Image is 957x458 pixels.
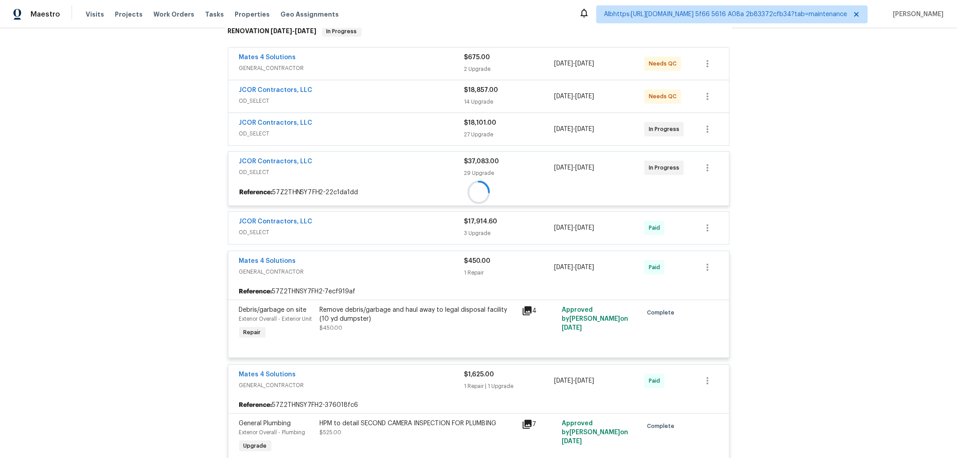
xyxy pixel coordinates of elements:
div: 7 [522,419,557,430]
span: [DATE] [575,264,594,270]
span: Maestro [31,10,60,19]
span: [DATE] [562,438,582,445]
span: Paid [649,223,664,232]
span: [DATE] [554,264,573,270]
a: JCOR Contractors, LLC [239,218,313,225]
span: [PERSON_NAME] [889,10,944,19]
span: OD_SELECT [239,129,464,138]
span: Exterior Overall - Plumbing [239,430,306,435]
div: 14 Upgrade [464,97,555,106]
a: Mates 4 Solutions [239,54,296,61]
span: Albhttps:[URL][DOMAIN_NAME] 5f66 5616 A08a 2b83372cfb34?tab=maintenance [604,10,847,19]
span: - [554,125,594,134]
span: - [554,92,594,101]
span: [DATE] [575,126,594,132]
span: Complete [647,422,678,431]
h6: RENOVATION [228,26,317,37]
span: Tasks [205,11,224,17]
span: [DATE] [575,225,594,231]
span: - [554,163,594,172]
span: $18,857.00 [464,87,498,93]
span: Projects [115,10,143,19]
span: - [554,376,594,385]
span: $17,914.60 [464,218,498,225]
span: [DATE] [575,93,594,100]
div: RENOVATION [DATE]-[DATE]In Progress [225,17,732,46]
span: GENERAL_CONTRACTOR [239,64,464,73]
span: Geo Assignments [280,10,339,19]
span: [DATE] [554,378,573,384]
span: [DATE] [271,28,293,34]
span: [DATE] [575,165,594,171]
a: Mates 4 Solutions [239,371,296,378]
span: Repair [240,328,265,337]
span: $675.00 [464,54,490,61]
span: Needs QC [649,59,680,68]
span: Visits [86,10,104,19]
div: 1 Repair | 1 Upgrade [464,382,555,391]
span: [DATE] [554,61,573,67]
span: Work Orders [153,10,194,19]
span: [DATE] [575,61,594,67]
div: HPM to detail SECOND CAMERA INSPECTION FOR PLUMBING [320,419,516,428]
div: 4 [522,305,557,316]
span: Needs QC [649,92,680,101]
span: Paid [649,376,664,385]
span: Debris/garbage on site [239,307,307,313]
span: Approved by [PERSON_NAME] on [562,307,628,331]
span: In Progress [649,125,683,134]
span: Exterior Overall - Exterior Unit [239,316,312,322]
span: $37,083.00 [464,158,499,165]
span: Approved by [PERSON_NAME] on [562,420,628,445]
div: 29 Upgrade [464,169,555,178]
div: 3 Upgrade [464,229,555,238]
span: OD_SELECT [239,168,464,177]
div: 2 Upgrade [464,65,555,74]
div: 27 Upgrade [464,130,555,139]
span: In Progress [323,27,361,36]
span: Upgrade [240,441,271,450]
span: Paid [649,263,664,272]
span: - [271,28,317,34]
span: In Progress [649,163,683,172]
span: $450.00 [464,258,491,264]
span: General Plumbing [239,420,291,427]
span: [DATE] [554,126,573,132]
a: JCOR Contractors, LLC [239,120,313,126]
span: [DATE] [554,93,573,100]
span: - [554,59,594,68]
span: Complete [647,308,678,317]
span: GENERAL_CONTRACTOR [239,381,464,390]
span: [DATE] [562,325,582,331]
span: OD_SELECT [239,228,464,237]
div: Remove debris/garbage and haul away to legal disposal facility (10 yd dumpster) [320,305,516,323]
b: Reference: [239,287,272,296]
a: JCOR Contractors, LLC [239,87,313,93]
span: GENERAL_CONTRACTOR [239,267,464,276]
a: Mates 4 Solutions [239,258,296,264]
span: OD_SELECT [239,96,464,105]
b: Reference: [239,401,272,410]
a: JCOR Contractors, LLC [239,158,313,165]
span: [DATE] [575,378,594,384]
span: [DATE] [554,165,573,171]
span: - [554,223,594,232]
div: 57Z2THNSY7FH2-376018fc6 [228,397,729,413]
div: 57Z2THNSY7FH2-7ecf919af [228,284,729,300]
span: - [554,263,594,272]
span: $1,625.00 [464,371,494,378]
span: Properties [235,10,270,19]
span: [DATE] [554,225,573,231]
span: $525.00 [320,430,342,435]
span: $18,101.00 [464,120,497,126]
span: $450.00 [320,325,343,331]
div: 1 Repair [464,268,555,277]
span: [DATE] [295,28,317,34]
